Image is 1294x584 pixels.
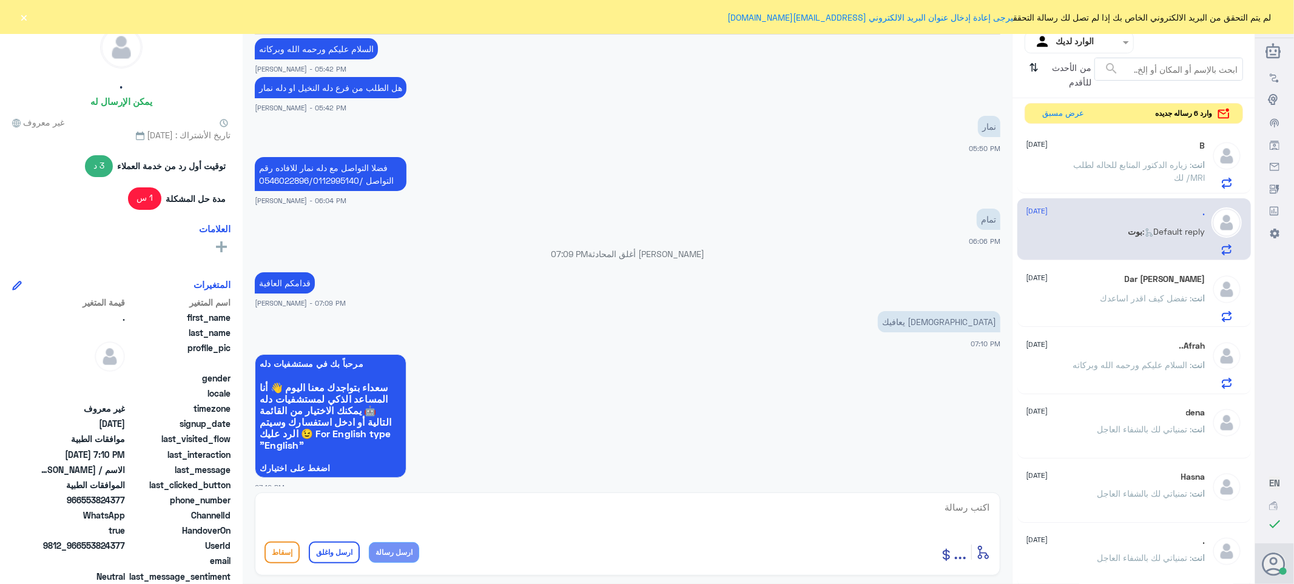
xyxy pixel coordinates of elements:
span: مرحباً بك في مستشفيات دله [260,359,402,369]
span: [PERSON_NAME] - 05:42 PM [255,102,346,113]
span: 3 د [85,155,113,177]
span: ... [954,541,966,563]
span: انت [1192,488,1205,498]
span: انت [1192,552,1205,563]
span: من الأحدث للأقدم [1043,58,1094,93]
span: غير معروف [12,116,64,129]
h5: dena [1186,408,1205,418]
span: timezone [127,402,231,415]
span: : تمنياتي لك بالشفاء العاجل [1097,488,1192,498]
span: : السلام عليكم ورحمه الله وبركاته [1073,360,1192,370]
span: search [1104,61,1119,76]
p: 25/8/2025, 7:09 PM [255,272,315,294]
span: 07:09 PM [551,249,588,259]
span: last_visited_flow [127,432,231,445]
span: 2 [37,509,125,522]
span: مدة حل المشكلة [166,192,226,205]
span: : تفضل كيف اقدر اساعدك [1100,293,1192,303]
span: موافقات الطبية [37,432,125,445]
span: غير معروف [37,402,125,415]
span: اضغط على اختيارك [260,463,402,473]
button: ارسل رسالة [369,542,419,563]
img: defaultAdmin.png [95,341,125,372]
button: × [18,11,30,23]
span: null [37,387,125,400]
span: : زياره الدكتور المتابع للحاله لطلب لك /MRI [1074,159,1205,183]
img: defaultAdmin.png [1211,341,1242,371]
span: 966553824377 [37,494,125,506]
span: [DATE] [1026,470,1048,481]
a: يرجى إعادة إدخال عنوان البريد الالكتروني [EMAIL_ADDRESS][DOMAIN_NAME] [728,12,1014,22]
h6: العلامات [199,223,231,234]
span: phone_number [127,494,231,506]
i: ⇅ [1029,58,1039,89]
span: last_interaction [127,448,231,461]
span: [PERSON_NAME] - 06:04 PM [255,195,346,206]
span: null [37,372,125,384]
span: 05:50 PM [969,144,1000,152]
span: توقيت أول رد من خدمة العملاء [118,159,226,172]
h5: . [120,78,123,92]
span: signup_date [127,417,231,430]
img: defaultAdmin.png [1211,472,1242,502]
button: search [1104,59,1119,79]
span: لم يتم التحقق من البريد الالكتروني الخاص بك إذا لم تصل لك رسالة التحقق [728,11,1272,24]
img: defaultAdmin.png [1211,408,1242,438]
p: 25/8/2025, 5:42 PM [255,38,378,59]
span: انت [1192,424,1205,434]
span: 9812_966553824377 [37,539,125,552]
span: email [127,554,231,567]
span: locale [127,387,231,400]
button: إسقاط [265,542,300,563]
h5: Ahmad Sartaj Dar [1125,274,1205,284]
span: gender [127,372,231,384]
p: 25/8/2025, 7:10 PM [878,311,1000,332]
img: defaultAdmin.png [1211,274,1242,304]
span: الاسم / هتان بن بدر علي الدوسري رقم الملف /20219114 هوية وطنية / 1212633091 جوال / 0553824377 [37,463,125,476]
span: وارد 6 رساله جديده [1156,108,1213,119]
span: last_name [127,326,231,339]
span: : تمنياتي لك بالشفاء العاجل [1097,552,1192,563]
button: EN [1269,477,1280,489]
span: 07:10 PM [971,340,1000,347]
span: [DATE] [1026,272,1048,283]
span: : Default reply [1143,226,1205,237]
span: 1 س [128,187,162,209]
button: عرض مسبق [1037,104,1090,124]
i: check [1267,517,1282,531]
h5: . [1203,207,1205,218]
span: 06:06 PM [969,237,1000,245]
span: [DATE] [1026,406,1048,417]
span: : تمنياتي لك بالشفاء العاجل [1097,424,1192,434]
span: HandoverOn [127,524,231,537]
img: defaultAdmin.png [1211,207,1242,238]
span: first_name [127,311,231,324]
span: EN [1269,477,1280,488]
span: الموافقات الطبية [37,478,125,491]
span: [PERSON_NAME] - 07:09 PM [255,298,346,308]
button: ارسل واغلق [309,542,360,563]
span: last_clicked_button [127,478,231,491]
img: defaultAdmin.png [101,27,142,68]
span: UserId [127,539,231,552]
span: [DATE] [1026,139,1048,150]
span: . [37,311,125,324]
span: انت [1192,159,1205,170]
span: 2025-08-25T16:10:45.0448454Z [37,448,125,461]
span: انت [1192,360,1205,370]
img: defaultAdmin.png [1211,141,1242,171]
span: last_message [127,463,231,476]
span: 2025-04-06T17:20:32.266Z [37,417,125,430]
h5: . [1203,536,1205,546]
button: الصورة الشخصية [1263,552,1286,576]
p: 25/8/2025, 5:42 PM [255,77,406,98]
h5: Hasna [1181,472,1205,482]
span: قيمة المتغير [37,296,125,309]
button: ... [954,539,966,566]
span: بوت [1128,226,1143,237]
span: 07:10 PM [255,482,285,492]
p: 25/8/2025, 6:04 PM [255,157,406,191]
p: 25/8/2025, 6:06 PM [977,209,1000,230]
span: [PERSON_NAME] - 05:42 PM [255,64,346,74]
h6: يمكن الإرسال له [90,96,152,107]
